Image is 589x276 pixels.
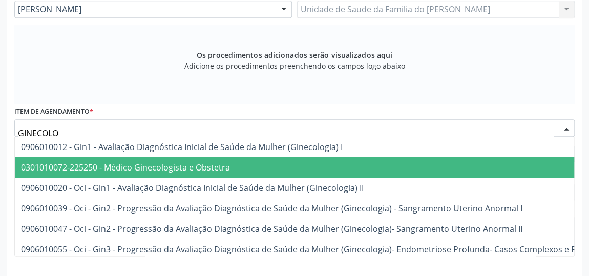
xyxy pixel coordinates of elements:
[21,203,522,214] span: 0906010039 - Oci - Gin2 - Progressão da Avaliação Diagnóstica de Saúde da Mulher (Ginecologia) - ...
[18,123,554,143] input: Buscar por procedimento
[184,60,405,71] span: Adicione os procedimentos preenchendo os campos logo abaixo
[197,50,392,60] span: Os procedimentos adicionados serão visualizados aqui
[18,4,271,14] span: [PERSON_NAME]
[21,223,522,235] span: 0906010047 - Oci - Gin2 - Progressão da Avaliação Diagnóstica de Saúde da Mulher (Ginecologia)- S...
[21,182,364,194] span: 0906010020 - Oci - Gin1 - Avaliação Diagnóstica Inicial de Saúde da Mulher (Ginecologia) II
[21,162,230,173] span: 0301010072-225250 - Médico Ginecologista e Obstetra
[14,104,93,120] label: Item de agendamento
[21,141,343,153] span: 0906010012 - Gin1 - Avaliação Diagnóstica Inicial de Saúde da Mulher (Ginecologia) I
